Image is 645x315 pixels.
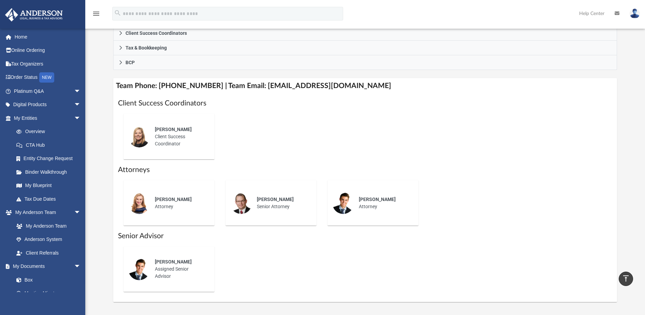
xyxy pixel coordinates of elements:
a: CTA Hub [10,138,91,152]
h1: Senior Advisor [118,231,612,241]
span: arrow_drop_down [74,260,88,274]
img: thumbnail [128,192,150,214]
span: arrow_drop_down [74,111,88,125]
span: [PERSON_NAME] [257,197,294,202]
a: My Entitiesarrow_drop_down [5,111,91,125]
div: Attorney [150,191,210,215]
a: Anderson System [10,233,88,246]
span: Client Success Coordinators [126,31,187,35]
a: Tax & Bookkeeping [113,41,617,55]
h1: Attorneys [118,165,612,175]
a: vertical_align_top [619,272,633,286]
img: User Pic [630,9,640,18]
span: Tax & Bookkeeping [126,45,167,50]
img: thumbnail [332,192,354,214]
a: Tax Due Dates [10,192,91,206]
a: Order StatusNEW [5,71,91,85]
i: menu [92,10,100,18]
img: Anderson Advisors Platinum Portal [3,8,65,22]
span: [PERSON_NAME] [359,197,396,202]
a: Box [10,273,84,287]
h4: Team Phone: [PHONE_NUMBER] | Team Email: [EMAIL_ADDRESS][DOMAIN_NAME] [113,78,617,94]
a: Digital Productsarrow_drop_down [5,98,91,112]
a: My Blueprint [10,179,88,192]
span: [PERSON_NAME] [155,259,192,264]
a: Online Ordering [5,44,91,57]
a: Meeting Minutes [10,287,88,300]
a: Client Referrals [10,246,88,260]
a: My Anderson Teamarrow_drop_down [5,206,88,219]
a: Platinum Q&Aarrow_drop_down [5,84,91,98]
a: Home [5,30,91,44]
span: [PERSON_NAME] [155,127,192,132]
span: arrow_drop_down [74,98,88,112]
div: Senior Attorney [252,191,312,215]
span: [PERSON_NAME] [155,197,192,202]
img: thumbnail [128,126,150,147]
span: arrow_drop_down [74,84,88,98]
div: NEW [39,72,54,83]
a: Overview [10,125,91,139]
div: Client Success Coordinator [150,121,210,152]
a: Entity Change Request [10,152,91,166]
i: search [114,9,121,17]
div: Assigned Senior Advisor [150,254,210,285]
a: menu [92,13,100,18]
a: Tax Organizers [5,57,91,71]
img: thumbnail [230,192,252,214]
img: thumbnail [128,258,150,280]
a: BCP [113,55,617,70]
a: Client Success Coordinators [113,26,617,41]
div: Attorney [354,191,414,215]
span: arrow_drop_down [74,206,88,220]
h1: Client Success Coordinators [118,98,612,108]
i: vertical_align_top [622,274,630,283]
a: Binder Walkthrough [10,165,91,179]
a: My Anderson Team [10,219,84,233]
span: BCP [126,60,135,65]
a: My Documentsarrow_drop_down [5,260,88,273]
